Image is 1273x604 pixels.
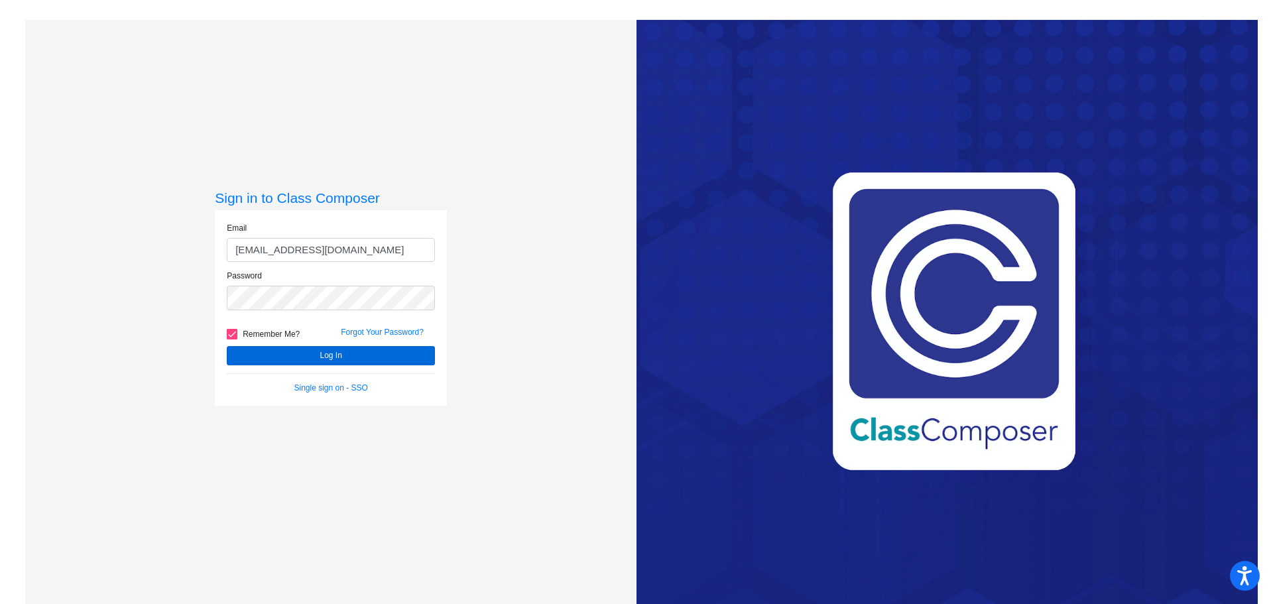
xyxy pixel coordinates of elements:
[227,222,247,234] label: Email
[243,326,300,342] span: Remember Me?
[215,190,447,206] h3: Sign in to Class Composer
[294,383,368,393] a: Single sign on - SSO
[227,270,262,282] label: Password
[341,328,424,337] a: Forgot Your Password?
[227,346,435,365] button: Log In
